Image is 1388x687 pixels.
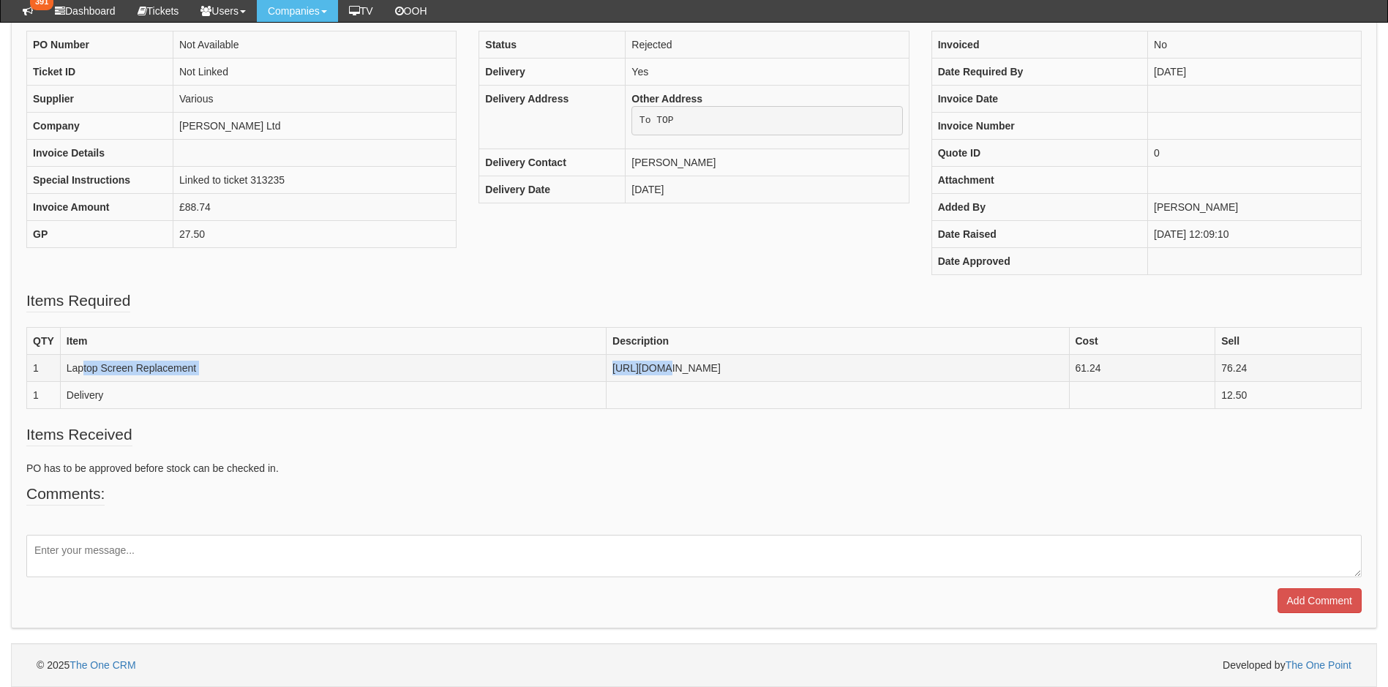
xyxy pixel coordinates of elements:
td: 12.50 [1215,382,1362,409]
th: Invoice Date [931,86,1147,113]
a: The One Point [1286,659,1351,671]
th: Description [607,328,1069,355]
th: Invoice Details [27,140,173,167]
th: Added By [931,194,1147,221]
legend: Items Received [26,424,132,446]
th: Item [60,328,606,355]
td: 1 [27,382,61,409]
td: Various [173,86,457,113]
th: Special Instructions [27,167,173,194]
td: Not Available [173,31,457,59]
td: [URL][DOMAIN_NAME] [607,355,1069,382]
td: No [1148,31,1362,59]
td: Laptop Screen Replacement [60,355,606,382]
span: Developed by [1223,658,1351,672]
td: [PERSON_NAME] Ltd [173,113,457,140]
th: Supplier [27,86,173,113]
a: The One CRM [70,659,135,671]
td: Not Linked [173,59,457,86]
td: [DATE] 12:09:10 [1148,221,1362,248]
th: QTY [27,328,61,355]
th: Date Raised [931,221,1147,248]
td: 76.24 [1215,355,1362,382]
th: Sell [1215,328,1362,355]
th: Cost [1069,328,1215,355]
th: Invoice Amount [27,194,173,221]
td: £88.74 [173,194,457,221]
legend: Comments: [26,483,105,506]
td: 0 [1148,140,1362,167]
span: © 2025 [37,659,136,671]
th: PO Number [27,31,173,59]
p: PO has to be approved before stock can be checked in. [26,461,1362,476]
th: Status [479,31,626,59]
td: Linked to ticket 313235 [173,167,457,194]
th: Quote ID [931,140,1147,167]
th: Company [27,113,173,140]
th: Delivery [479,59,626,86]
td: [DATE] [1148,59,1362,86]
th: Invoice Number [931,113,1147,140]
th: Ticket ID [27,59,173,86]
td: [PERSON_NAME] [1148,194,1362,221]
td: Yes [626,59,909,86]
th: Invoiced [931,31,1147,59]
td: 1 [27,355,61,382]
td: [DATE] [626,176,909,203]
td: [PERSON_NAME] [626,149,909,176]
th: Attachment [931,167,1147,194]
b: Other Address [631,93,702,105]
input: Add Comment [1278,588,1362,613]
th: Date Approved [931,248,1147,275]
th: Date Required By [931,59,1147,86]
td: 27.50 [173,221,457,248]
td: 61.24 [1069,355,1215,382]
legend: Items Required [26,290,130,312]
th: Delivery Date [479,176,626,203]
th: Delivery Address [479,86,626,149]
td: Delivery [60,382,606,409]
pre: To TOP [631,106,902,135]
td: Rejected [626,31,909,59]
th: Delivery Contact [479,149,626,176]
th: GP [27,221,173,248]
